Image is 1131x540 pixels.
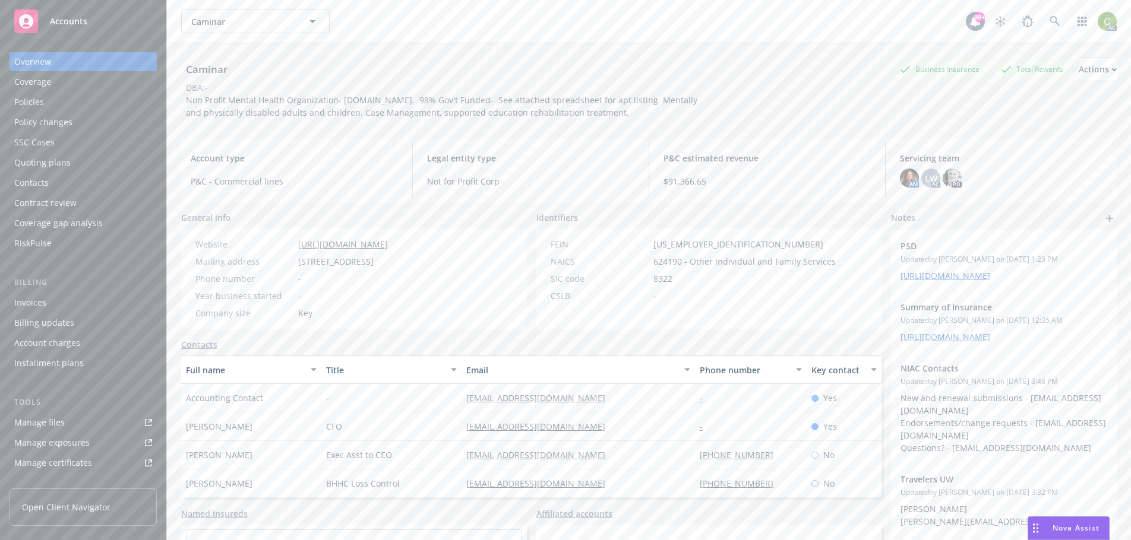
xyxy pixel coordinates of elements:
[891,291,1117,352] div: Summary of InsuranceUpdatedby [PERSON_NAME] on [DATE] 12:35 AM[URL][DOMAIN_NAME]
[10,113,157,132] a: Policy changes
[462,355,695,384] button: Email
[823,420,837,433] span: Yes
[326,420,342,433] span: CFO
[466,478,615,489] a: [EMAIL_ADDRESS][DOMAIN_NAME]
[1079,58,1117,81] div: Actions
[195,238,293,250] div: Website
[10,277,157,288] div: Billing
[186,94,700,118] span: Non Profit Mental Health Organization- [DOMAIN_NAME]. 98% Gov't Funded- See attached spreadsheet ...
[186,449,252,461] span: [PERSON_NAME]
[10,433,157,452] a: Manage exposures
[901,473,1076,485] span: Travelers UW
[891,352,1117,463] div: NIAC ContactsUpdatedby [PERSON_NAME] on [DATE] 3:48 PMNew and renewal submissions - [EMAIL_ADDRES...
[195,255,293,268] div: Mailing address
[298,272,301,285] span: -
[14,93,44,112] div: Policies
[22,501,110,513] span: Open Client Navigator
[10,193,157,212] a: Contract review
[943,169,962,188] img: photo
[891,211,915,225] span: Notes
[10,354,157,373] a: Installment plans
[10,133,157,152] a: SSC Cases
[186,392,263,404] span: Accounting Contact
[551,272,649,285] div: SIC code
[901,301,1076,313] span: Summary of Insurance
[901,240,1076,252] span: PSD
[653,238,823,250] span: [US_EMPLOYER_IDENTIFICATION_NUMBER]
[181,338,217,351] a: Contacts
[298,239,388,250] a: [URL][DOMAIN_NAME]
[10,173,157,192] a: Contacts
[653,272,672,285] span: 8322
[901,331,990,342] a: [URL][DOMAIN_NAME]
[14,173,49,192] div: Contacts
[811,364,864,376] div: Key contact
[14,413,65,432] div: Manage files
[14,313,74,332] div: Billing updates
[900,152,1107,164] span: Servicing team
[901,487,1107,498] span: Updated by [PERSON_NAME] on [DATE] 3:32 PM
[901,254,1107,265] span: Updated by [PERSON_NAME] on [DATE] 1:23 PM
[10,413,157,432] a: Manage files
[1098,12,1117,31] img: photo
[14,474,74,493] div: Manage claims
[466,364,677,376] div: Email
[1028,517,1043,539] div: Drag to move
[10,153,157,172] a: Quoting plans
[181,62,232,77] div: Caminar
[14,453,92,472] div: Manage certificates
[10,5,157,38] a: Accounts
[823,449,835,461] span: No
[50,17,87,26] span: Accounts
[298,255,374,268] span: [STREET_ADDRESS]
[988,9,1012,33] a: Stop snowing
[14,433,90,452] div: Manage exposures
[10,474,157,493] a: Manage claims
[195,272,293,285] div: Phone number
[901,376,1107,387] span: Updated by [PERSON_NAME] on [DATE] 3:48 PM
[700,364,789,376] div: Phone number
[664,175,871,188] span: $91,366.65
[191,15,294,28] span: Caminar
[974,12,985,23] div: 99+
[14,293,46,312] div: Invoices
[181,355,321,384] button: Full name
[10,313,157,332] a: Billing updates
[326,392,329,404] span: -
[14,113,72,132] div: Policy changes
[326,449,392,461] span: Exec Asst to CEO
[181,507,248,520] a: Named insureds
[466,421,615,432] a: [EMAIL_ADDRESS][DOMAIN_NAME]
[536,507,612,520] a: Affiliated accounts
[653,255,836,268] span: 624190 - Other Individual and Family Services
[995,62,1069,77] div: Total Rewards
[700,421,712,432] a: -
[1043,9,1067,33] a: Search
[10,52,157,71] a: Overview
[551,255,649,268] div: NAICS
[181,9,330,33] button: Caminar
[191,152,398,164] span: Account type
[427,152,634,164] span: Legal entity type
[900,169,919,188] img: photo
[14,193,77,212] div: Contract review
[823,392,837,404] span: Yes
[186,364,304,376] div: Full name
[901,503,1107,528] p: [PERSON_NAME] [PERSON_NAME][EMAIL_ADDRESS][DOMAIN_NAME]
[10,93,157,112] a: Policies
[466,449,615,460] a: [EMAIL_ADDRESS][DOMAIN_NAME]
[14,214,103,233] div: Coverage gap analysis
[695,355,807,384] button: Phone number
[901,270,990,281] a: [URL][DOMAIN_NAME]
[14,72,51,91] div: Coverage
[894,62,985,77] div: Business Insurance
[14,52,51,71] div: Overview
[321,355,462,384] button: Title
[551,290,649,302] div: CSLB
[700,392,712,404] a: -
[653,290,656,302] span: -
[10,234,157,253] a: RiskPulse
[664,152,871,164] span: P&C estimated revenue
[891,230,1117,291] div: PSDUpdatedby [PERSON_NAME] on [DATE] 1:23 PM[URL][DOMAIN_NAME]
